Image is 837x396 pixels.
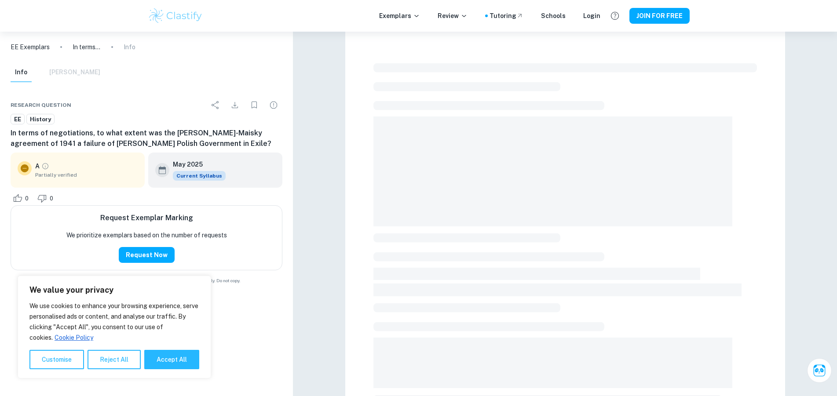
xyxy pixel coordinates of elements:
div: Download [226,96,244,114]
div: Dislike [35,191,58,205]
button: Ask Clai [807,358,832,383]
button: Help and Feedback [607,8,622,23]
div: Like [11,191,33,205]
p: In terms of negotiations, to what extent was the [PERSON_NAME]-Maisky agreement of 1941 a failure... [73,42,101,52]
h6: May 2025 [173,160,219,169]
span: Example of past student work. For reference on structure and expectations only. Do not copy. [11,277,282,284]
span: 0 [45,194,58,203]
a: Grade partially verified [41,162,49,170]
span: Research question [11,101,71,109]
button: JOIN FOR FREE [629,8,690,24]
a: History [26,114,55,125]
p: We prioritize exemplars based on the number of requests [66,230,227,240]
p: Review [438,11,468,21]
div: Bookmark [245,96,263,114]
p: We value your privacy [29,285,199,295]
p: Exemplars [379,11,420,21]
div: Share [207,96,224,114]
button: Customise [29,350,84,369]
a: Schools [541,11,566,21]
span: History [27,115,54,124]
button: Info [11,63,32,82]
h6: In terms of negotiations, to what extent was the [PERSON_NAME]-Maisky agreement of 1941 a failure... [11,128,282,149]
a: EE [11,114,25,125]
a: Tutoring [490,11,523,21]
span: Current Syllabus [173,171,226,181]
button: Reject All [88,350,141,369]
button: Accept All [144,350,199,369]
p: We use cookies to enhance your browsing experience, serve personalised ads or content, and analys... [29,301,199,343]
p: Info [124,42,135,52]
span: Partially verified [35,171,138,179]
div: This exemplar is based on the current syllabus. Feel free to refer to it for inspiration/ideas wh... [173,171,226,181]
p: A [35,161,40,171]
img: Clastify logo [148,7,204,25]
a: Cookie Policy [54,334,94,342]
div: Report issue [265,96,282,114]
span: 0 [20,194,33,203]
button: Request Now [119,247,175,263]
h6: Request Exemplar Marking [100,213,193,223]
a: EE Exemplars [11,42,50,52]
a: Login [583,11,600,21]
div: We value your privacy [18,276,211,378]
span: EE [11,115,24,124]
